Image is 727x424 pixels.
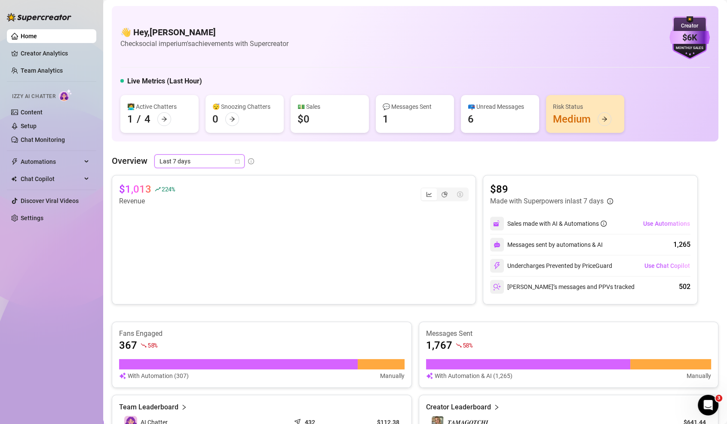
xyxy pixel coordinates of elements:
[21,136,65,143] a: Chat Monitoring
[493,262,501,270] img: svg%3e
[463,341,472,349] span: 58 %
[490,280,635,294] div: [PERSON_NAME]’s messages and PPVs tracked
[112,154,147,167] article: Overview
[229,116,235,122] span: arrow-right
[161,116,167,122] span: arrow-right
[456,342,462,348] span: fall
[669,22,710,30] div: Creator
[607,198,613,204] span: info-circle
[160,155,239,168] span: Last 7 days
[553,102,617,111] div: Risk Status
[507,219,607,228] div: Sales made with AI & Automations
[120,26,288,38] h4: 👋 Hey, [PERSON_NAME]
[212,112,218,126] div: 0
[12,92,55,101] span: Izzy AI Chatter
[235,159,240,164] span: calendar
[426,338,452,352] article: 1,767
[687,371,711,381] article: Manually
[669,46,710,51] div: Monthly Sales
[298,102,362,111] div: 💵 Sales
[162,185,175,193] span: 224 %
[715,395,722,402] span: 3
[21,109,43,116] a: Content
[468,112,474,126] div: 6
[468,102,532,111] div: 📪 Unread Messages
[490,182,613,196] article: $89
[21,67,63,74] a: Team Analytics
[127,102,192,111] div: 👩‍💻 Active Chatters
[119,196,175,206] article: Revenue
[490,259,612,273] div: Undercharges Prevented by PriceGuard
[21,46,89,60] a: Creator Analytics
[679,282,690,292] div: 502
[426,371,433,381] img: svg%3e
[7,13,71,22] img: logo-BBDzfeDw.svg
[426,402,491,412] article: Creator Leaderboard
[21,123,37,129] a: Setup
[119,182,151,196] article: $1,013
[420,187,469,201] div: segmented control
[119,402,178,412] article: Team Leaderboard
[59,89,72,101] img: AI Chatter
[21,197,79,204] a: Discover Viral Videos
[380,371,405,381] article: Manually
[435,371,512,381] article: With Automation & AI (1,265)
[141,342,147,348] span: fall
[21,172,82,186] span: Chat Copilot
[643,217,690,230] button: Use Automations
[673,240,690,250] div: 1,265
[155,186,161,192] span: rise
[643,220,690,227] span: Use Automations
[144,112,150,126] div: 4
[120,38,288,49] article: Check social imperium's achievements with Supercreator
[494,402,500,412] span: right
[644,262,690,269] span: Use Chat Copilot
[212,102,277,111] div: 😴 Snoozing Chatters
[119,371,126,381] img: svg%3e
[601,221,607,227] span: info-circle
[147,341,157,349] span: 58 %
[119,338,137,352] article: 367
[494,241,500,248] img: svg%3e
[490,238,603,252] div: Messages sent by automations & AI
[426,191,432,197] span: line-chart
[669,31,710,44] div: $6K
[181,402,187,412] span: right
[21,155,82,169] span: Automations
[119,329,405,338] article: Fans Engaged
[669,16,710,59] img: purple-badge-B9DA21FR.svg
[493,283,501,291] img: svg%3e
[21,215,43,221] a: Settings
[601,116,607,122] span: arrow-right
[383,102,447,111] div: 💬 Messages Sent
[127,112,133,126] div: 1
[698,395,718,415] iframe: Intercom live chat
[442,191,448,197] span: pie-chart
[127,76,202,86] h5: Live Metrics (Last Hour)
[128,371,189,381] article: With Automation (307)
[490,196,604,206] article: Made with Superpowers in last 7 days
[298,112,310,126] div: $0
[383,112,389,126] div: 1
[21,33,37,40] a: Home
[11,158,18,165] span: thunderbolt
[11,176,17,182] img: Chat Copilot
[426,329,712,338] article: Messages Sent
[493,220,501,227] img: svg%3e
[248,158,254,164] span: info-circle
[457,191,463,197] span: dollar-circle
[644,259,690,273] button: Use Chat Copilot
